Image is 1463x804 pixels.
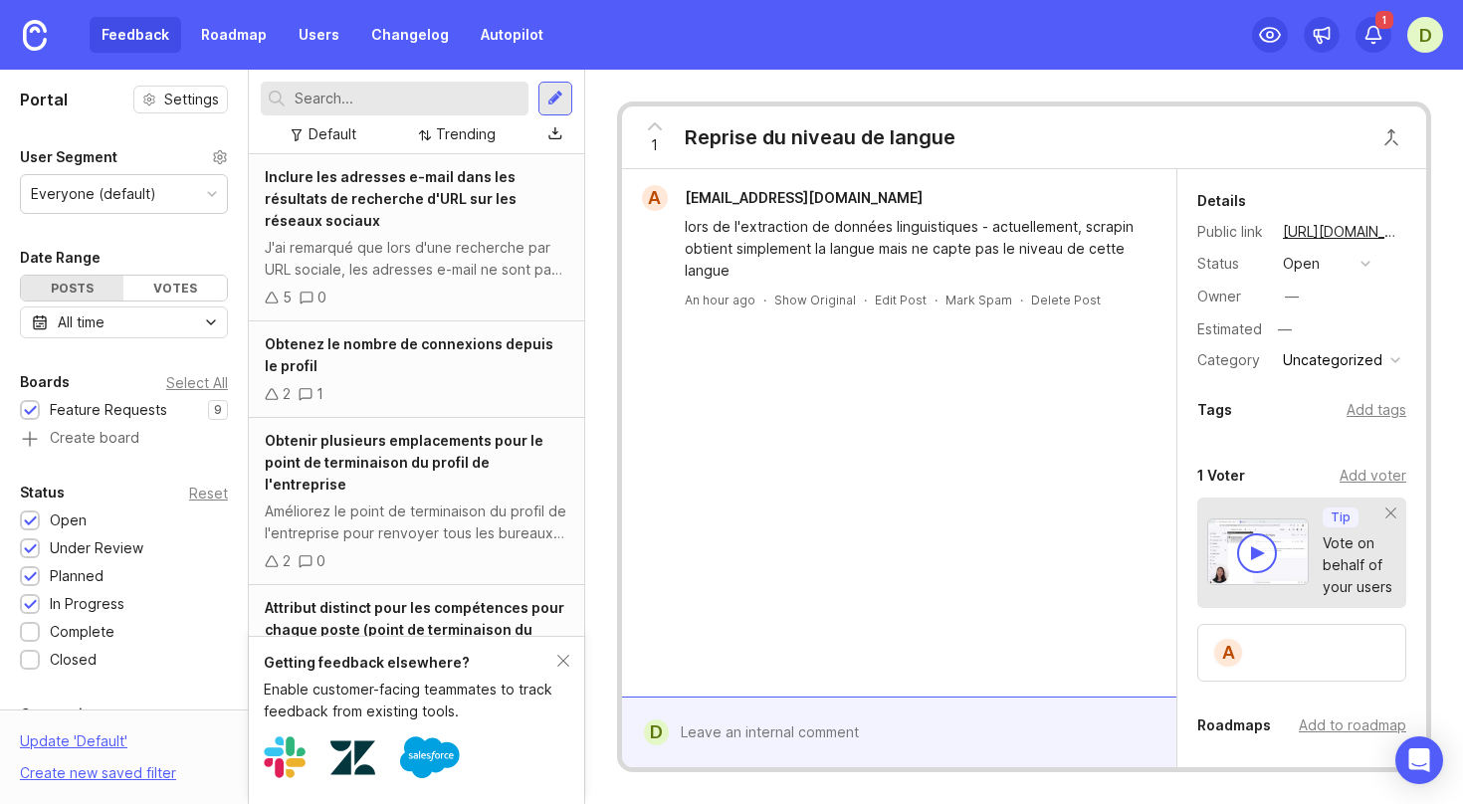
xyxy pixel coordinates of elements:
div: — [1272,316,1298,342]
div: All time [58,311,104,333]
div: · [864,292,867,308]
div: Reset [189,488,228,499]
div: Details [1197,189,1246,213]
img: Slack logo [264,736,306,778]
div: Owner [1197,286,1267,307]
div: Category [1197,349,1267,371]
div: Under Review [50,537,143,559]
img: Zendesk logo [330,735,375,780]
div: Planned [50,565,104,587]
div: 1 Voter [1197,464,1245,488]
div: · [763,292,766,308]
div: Edit Post [875,292,927,308]
div: Date Range [20,246,101,270]
a: Users [287,17,351,53]
a: Changelog [359,17,461,53]
div: 0 [316,550,325,572]
p: 9 [214,402,222,418]
a: a[EMAIL_ADDRESS][DOMAIN_NAME] [630,185,939,211]
a: Attribut distinct pour les compétences pour chaque poste (point de terminaison du profil)Ajoutez ... [249,585,584,752]
div: Update ' Default ' [20,730,127,762]
div: Enable customer-facing teammates to track feedback from existing tools. [264,679,557,722]
span: Inclure les adresses e-mail dans les résultats de recherche d'URL sur les réseaux sociaux [265,168,517,229]
a: Obtenir plusieurs emplacements pour le point de terminaison du profil de l'entrepriseAméliorez le... [249,418,584,585]
h1: Portal [20,88,68,111]
button: Close button [1371,117,1411,157]
div: Roadmaps [1197,713,1271,737]
div: Create new saved filter [20,762,176,784]
a: Inclure les adresses e-mail dans les résultats de recherche d'URL sur les réseaux sociauxJ'ai rem... [249,154,584,321]
a: [URL][DOMAIN_NAME] [1277,219,1406,245]
div: Posts [21,276,123,301]
button: D [1407,17,1443,53]
span: Settings [164,90,219,109]
div: Open Intercom Messenger [1395,736,1443,784]
div: lors de l'extraction de données linguistiques - actuellement, scrapin obtient simplement la langu... [685,216,1137,282]
div: Open [50,509,87,531]
span: Attribut distinct pour les compétences pour chaque poste (point de terminaison du profil) [265,599,564,660]
svg: toggle icon [195,314,227,330]
input: Search... [295,88,521,109]
p: Tip [1331,509,1351,525]
img: Salesforce logo [400,727,460,787]
div: 1 [316,383,323,405]
div: Améliorez le point de terminaison du profil de l'entreprise pour renvoyer tous les bureaux dispon... [265,501,568,544]
div: Add to roadmap [1299,714,1406,736]
div: Estimated [1197,322,1262,336]
div: · [1020,292,1023,308]
div: D [644,719,669,745]
a: Create board [20,431,228,449]
div: open [1283,253,1320,275]
div: a [642,185,668,211]
div: Complete [50,621,114,643]
div: 2 [283,383,291,405]
div: Select All [166,377,228,388]
div: Vote on behalf of your users [1323,532,1392,598]
a: Roadmap [189,17,279,53]
a: An hour ago [685,292,755,308]
div: Closed [50,649,97,671]
div: Trending [436,123,496,145]
div: · [935,292,938,308]
a: Obtenez le nombre de connexions depuis le profil21 [249,321,584,418]
div: Delete Post [1031,292,1101,308]
div: 2 [283,550,291,572]
img: Canny Home [23,20,47,51]
div: Votes [123,276,226,301]
div: In Progress [50,593,124,615]
span: Obtenez le nombre de connexions depuis le profil [265,335,553,374]
div: Everyone (default) [31,183,156,205]
div: Add tags [1347,399,1406,421]
div: Getting feedback elsewhere? [264,652,557,674]
div: Status [20,481,65,504]
div: — [1285,286,1299,307]
a: Autopilot [469,17,555,53]
div: Feature Requests [50,399,167,421]
div: Public link [1197,221,1267,243]
div: Default [309,123,356,145]
button: Mark Spam [945,292,1012,308]
div: Tags [1197,398,1232,422]
span: 1 [1375,11,1393,29]
button: Show Original [774,292,856,308]
img: video-thumbnail-vote-d41b83416815613422e2ca741bf692cc.jpg [1207,518,1309,585]
div: Add voter [1340,465,1406,487]
div: a [1212,637,1244,669]
div: J'ai remarqué que lors d'une recherche par URL sociale, les adresses e-mail ne sont pas incluses ... [265,237,568,281]
div: Boards [20,370,70,394]
div: Status [1197,253,1267,275]
span: 1 [651,134,658,156]
div: User Segment [20,145,117,169]
div: Companies [20,703,100,726]
div: 5 [283,287,292,308]
button: Settings [133,86,228,113]
div: Reprise du niveau de langue [685,123,955,151]
div: Uncategorized [1283,349,1382,371]
span: [EMAIL_ADDRESS][DOMAIN_NAME] [685,189,923,206]
span: Obtenir plusieurs emplacements pour le point de terminaison du profil de l'entreprise [265,432,543,493]
div: 0 [317,287,326,308]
